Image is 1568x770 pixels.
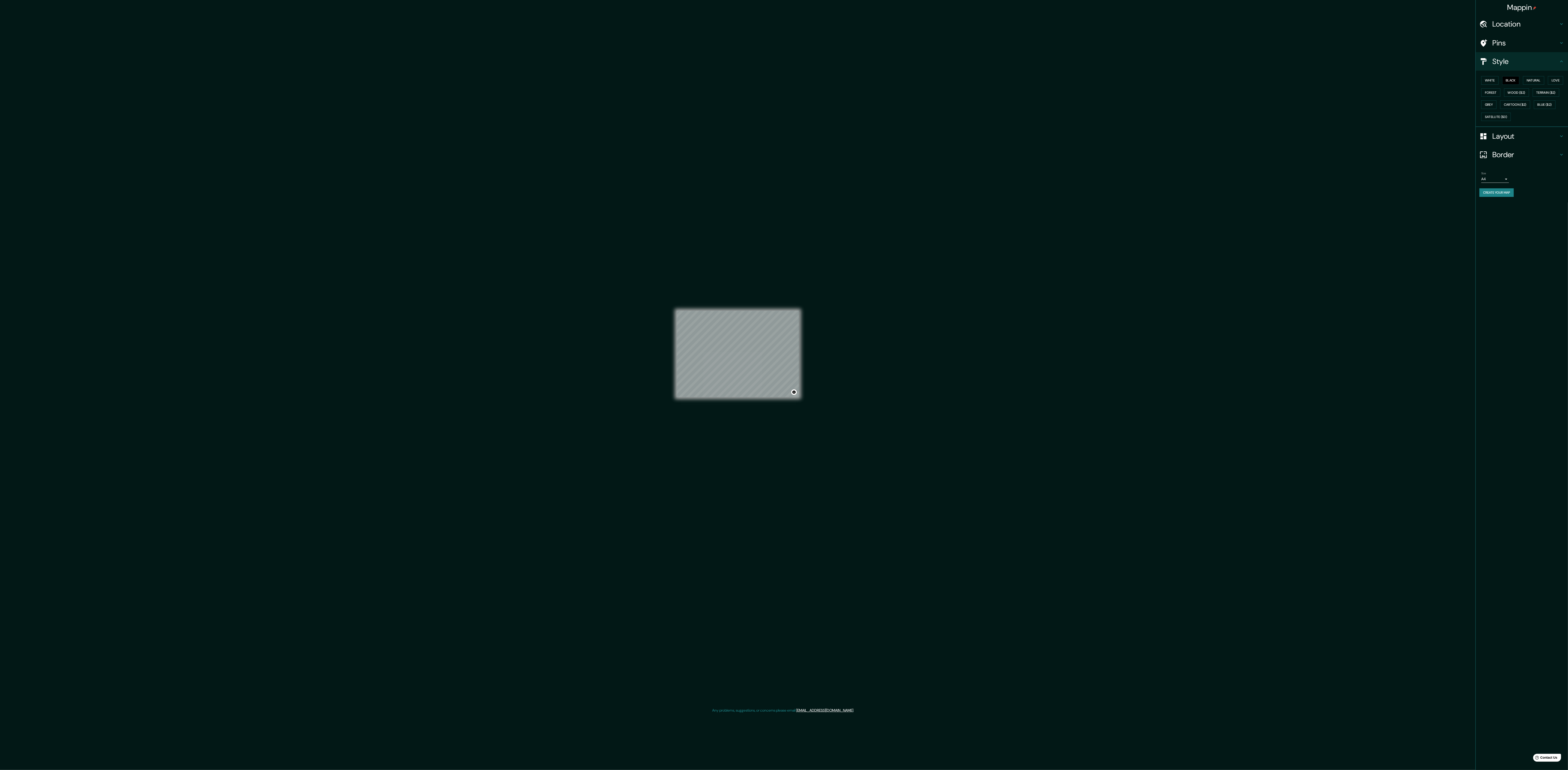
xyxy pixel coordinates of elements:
[1492,38,1559,48] h4: Pins
[1481,113,1511,121] button: Satellite ($3)
[791,389,797,395] button: Toggle attribution
[855,708,856,713] div: .
[1502,76,1520,85] button: Black
[1481,88,1500,97] button: Forest
[1492,19,1559,29] h4: Location
[1476,127,1568,145] div: Layout
[1481,76,1499,85] button: White
[1500,100,1530,109] button: Cartoon ($2)
[1534,100,1556,109] button: Blue ($2)
[1527,752,1563,765] iframe: Help widget launcher
[712,708,854,713] p: Any problems, suggestions, or concerns please email .
[797,708,854,713] a: [EMAIL_ADDRESS][DOMAIN_NAME]
[1481,100,1496,109] button: Grey
[854,708,855,713] div: .
[1533,88,1559,97] button: Terrain ($2)
[1492,150,1559,159] h4: Border
[1481,171,1486,175] label: Size
[677,311,799,397] canvas: Map
[1476,52,1568,71] div: Style
[1476,15,1568,33] div: Location
[1476,145,1568,164] div: Border
[1481,175,1509,183] div: A4
[1507,3,1537,12] h4: Mappin
[1533,6,1536,10] img: pin-icon.png
[1523,76,1544,85] button: Natural
[1479,188,1514,197] button: Create your map
[1504,88,1529,97] button: Wood ($2)
[1476,34,1568,52] div: Pins
[1492,132,1559,141] h4: Layout
[1492,57,1559,66] h4: Style
[1548,76,1563,85] button: Love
